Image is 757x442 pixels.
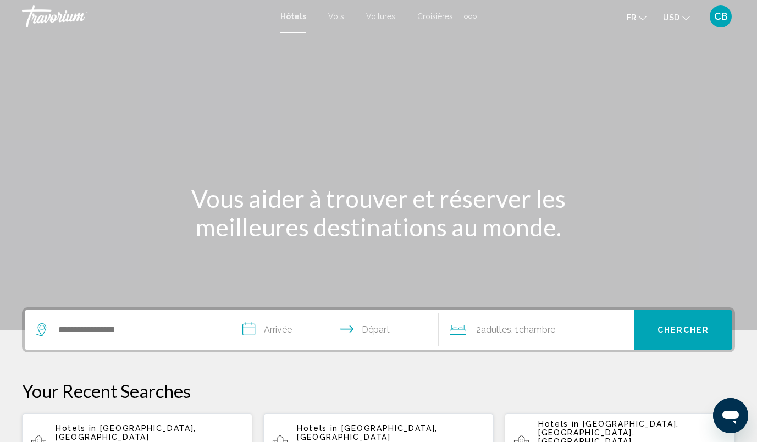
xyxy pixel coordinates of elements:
[511,322,555,338] span: , 1
[439,310,634,350] button: Travelers: 2 adults, 0 children
[22,5,269,27] a: Travorium
[627,13,636,22] span: fr
[634,310,732,350] button: Chercher
[663,9,690,25] button: Change currency
[280,12,306,21] a: Hôtels
[173,184,585,241] h1: Vous aider à trouver et réserver les meilleures destinations au monde.
[538,419,579,428] span: Hotels in
[713,398,748,433] iframe: Button to launch messaging window
[481,324,511,335] span: Adultes
[297,424,338,433] span: Hotels in
[706,5,735,28] button: User Menu
[366,12,395,21] a: Voitures
[417,12,453,21] a: Croisières
[328,12,344,21] a: Vols
[25,310,732,350] div: Search widget
[464,8,477,25] button: Extra navigation items
[22,380,735,402] p: Your Recent Searches
[56,424,97,433] span: Hotels in
[714,11,728,22] span: CB
[519,324,555,335] span: Chambre
[297,424,438,441] span: [GEOGRAPHIC_DATA], [GEOGRAPHIC_DATA]
[627,9,647,25] button: Change language
[657,326,710,335] span: Chercher
[231,310,438,350] button: Check in and out dates
[663,13,679,22] span: USD
[56,424,196,441] span: [GEOGRAPHIC_DATA], [GEOGRAPHIC_DATA]
[476,322,511,338] span: 2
